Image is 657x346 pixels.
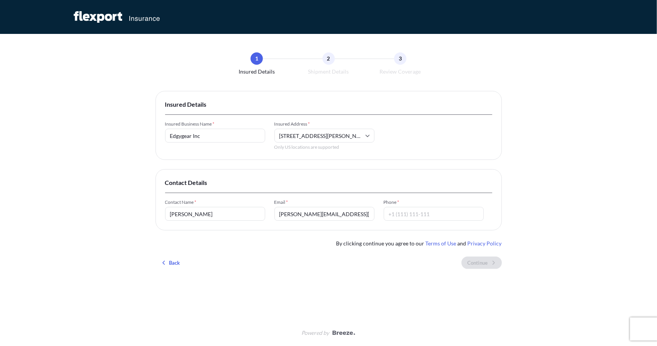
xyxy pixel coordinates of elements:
[274,144,374,150] span: Only US locations are supported
[165,207,265,221] input: Enter full name
[255,55,258,62] span: 1
[426,240,456,247] a: Terms of Use
[380,68,421,76] span: Review Coverage
[239,68,275,76] span: Insured Details
[461,257,502,269] button: Continue
[165,179,492,186] span: Contact Details
[302,329,329,337] span: Powered by
[308,68,349,76] span: Shipment Details
[274,207,374,221] input: Enter email
[165,199,265,205] span: Contact Name
[468,240,502,247] a: Privacy Policy
[165,129,265,143] input: Enter full name
[274,199,374,205] span: Email
[399,55,402,62] span: 3
[274,121,374,127] span: Insured Address
[327,55,330,62] span: 2
[384,199,484,205] span: Phone
[155,257,186,269] button: Back
[468,259,488,267] p: Continue
[274,129,374,143] input: Enter full address
[165,101,492,108] span: Insured Details
[336,240,502,247] span: By clicking continue you agree to our and
[384,207,484,221] input: +1 (111) 111-111
[165,121,265,127] span: Insured Business Name
[169,259,180,267] p: Back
